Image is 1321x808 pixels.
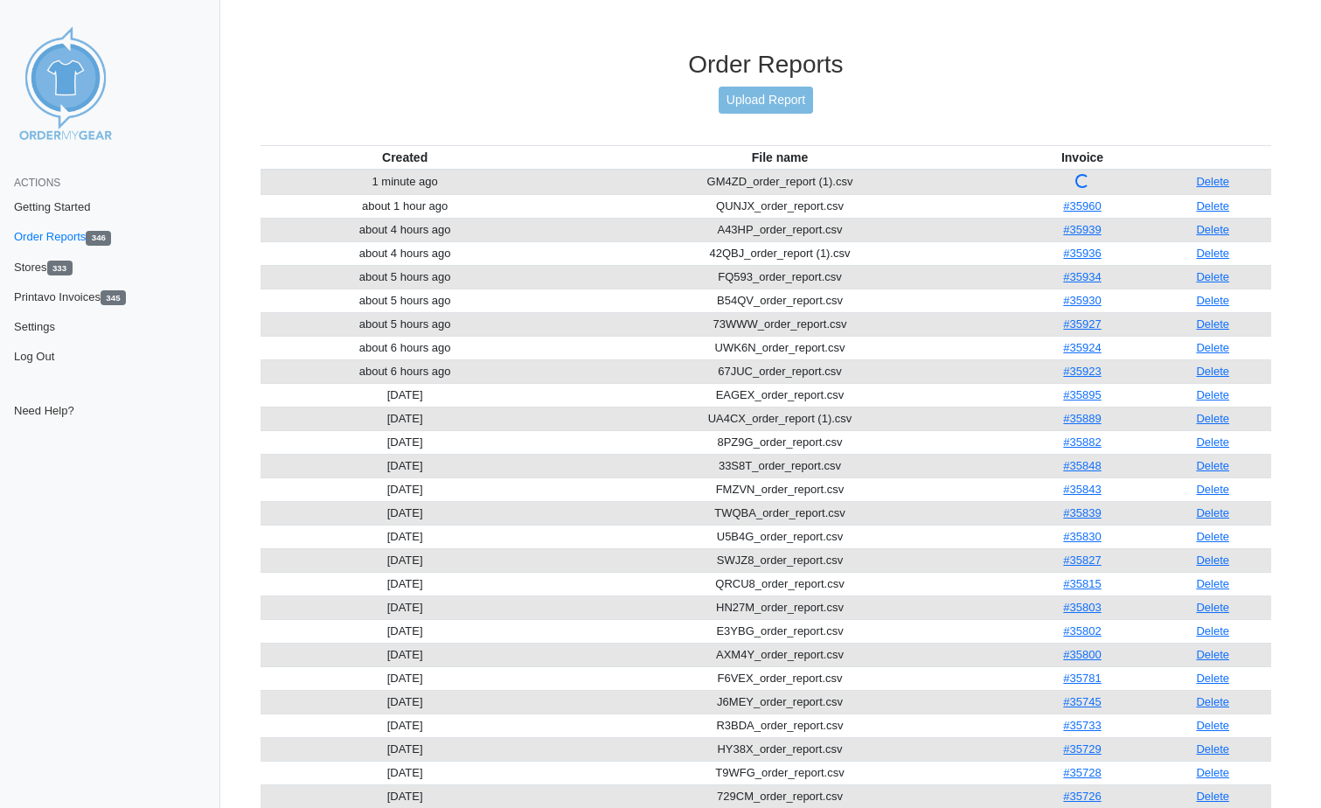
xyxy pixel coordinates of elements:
[1196,601,1229,614] a: Delete
[549,218,1010,241] td: A43HP_order_report.csv
[1063,270,1101,283] a: #35934
[1196,624,1229,637] a: Delete
[261,407,550,430] td: [DATE]
[1196,412,1229,425] a: Delete
[1063,435,1101,449] a: #35882
[261,145,550,170] th: Created
[549,784,1010,808] td: 729CM_order_report.csv
[261,383,550,407] td: [DATE]
[1063,695,1101,708] a: #35745
[549,761,1010,784] td: T9WFG_order_report.csv
[549,336,1010,359] td: UWK6N_order_report.csv
[1063,483,1101,496] a: #35843
[261,525,550,548] td: [DATE]
[549,241,1010,265] td: 42QBJ_order_report (1).csv
[1063,459,1101,472] a: #35848
[261,784,550,808] td: [DATE]
[261,359,550,383] td: about 6 hours ago
[549,289,1010,312] td: B54QV_order_report.csv
[261,265,550,289] td: about 5 hours ago
[261,50,1271,80] h3: Order Reports
[261,241,550,265] td: about 4 hours ago
[1063,742,1101,756] a: #35729
[1063,554,1101,567] a: #35827
[261,454,550,477] td: [DATE]
[549,194,1010,218] td: QUNJX_order_report.csv
[549,690,1010,714] td: J6MEY_order_report.csv
[549,666,1010,690] td: F6VEX_order_report.csv
[1063,317,1101,331] a: #35927
[549,643,1010,666] td: AXM4Y_order_report.csv
[261,501,550,525] td: [DATE]
[1196,175,1229,188] a: Delete
[261,596,550,619] td: [DATE]
[261,714,550,737] td: [DATE]
[1196,554,1229,567] a: Delete
[549,619,1010,643] td: E3YBG_order_report.csv
[1063,365,1101,378] a: #35923
[261,170,550,195] td: 1 minute ago
[1196,577,1229,590] a: Delete
[1063,341,1101,354] a: #35924
[1063,648,1101,661] a: #35800
[261,737,550,761] td: [DATE]
[1196,223,1229,236] a: Delete
[549,548,1010,572] td: SWJZ8_order_report.csv
[549,572,1010,596] td: QRCU8_order_report.csv
[1063,601,1101,614] a: #35803
[261,312,550,336] td: about 5 hours ago
[1063,506,1101,519] a: #35839
[261,548,550,572] td: [DATE]
[1011,145,1155,170] th: Invoice
[1196,742,1229,756] a: Delete
[549,714,1010,737] td: R3BDA_order_report.csv
[1196,719,1229,732] a: Delete
[1196,766,1229,779] a: Delete
[261,643,550,666] td: [DATE]
[1063,790,1101,803] a: #35726
[1063,199,1101,212] a: #35960
[719,87,813,114] a: Upload Report
[549,312,1010,336] td: 73WWW_order_report.csv
[261,761,550,784] td: [DATE]
[549,454,1010,477] td: 33S8T_order_report.csv
[1196,365,1229,378] a: Delete
[1196,672,1229,685] a: Delete
[261,572,550,596] td: [DATE]
[549,596,1010,619] td: HN27M_order_report.csv
[1196,790,1229,803] a: Delete
[1196,294,1229,307] a: Delete
[261,666,550,690] td: [DATE]
[1063,624,1101,637] a: #35802
[261,477,550,501] td: [DATE]
[261,194,550,218] td: about 1 hour ago
[1063,412,1101,425] a: #35889
[1196,506,1229,519] a: Delete
[549,430,1010,454] td: 8PZ9G_order_report.csv
[549,145,1010,170] th: File name
[261,336,550,359] td: about 6 hours ago
[1063,577,1101,590] a: #35815
[1196,199,1229,212] a: Delete
[1196,341,1229,354] a: Delete
[47,261,73,275] span: 333
[1063,223,1101,236] a: #35939
[549,501,1010,525] td: TWQBA_order_report.csv
[86,231,111,246] span: 346
[1196,459,1229,472] a: Delete
[101,290,126,305] span: 345
[1196,648,1229,661] a: Delete
[1063,530,1101,543] a: #35830
[14,177,60,189] span: Actions
[1196,388,1229,401] a: Delete
[1063,672,1101,685] a: #35781
[1196,317,1229,331] a: Delete
[1196,530,1229,543] a: Delete
[549,737,1010,761] td: HY38X_order_report.csv
[261,619,550,643] td: [DATE]
[261,430,550,454] td: [DATE]
[549,170,1010,195] td: GM4ZD_order_report (1).csv
[549,265,1010,289] td: FQ593_order_report.csv
[549,359,1010,383] td: 67JUC_order_report.csv
[261,218,550,241] td: about 4 hours ago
